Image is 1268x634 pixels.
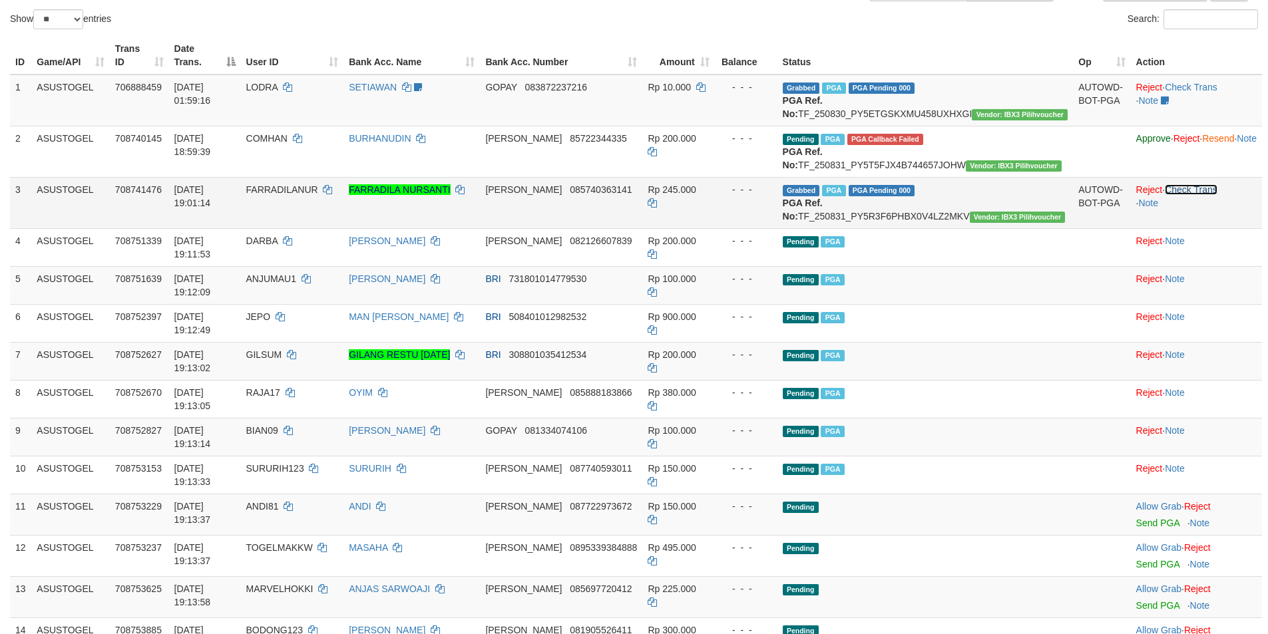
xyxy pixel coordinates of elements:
[1165,463,1185,474] a: Note
[480,37,642,75] th: Bank Acc. Number: activate to sort column ascending
[485,236,562,246] span: [PERSON_NAME]
[349,542,387,553] a: MASAHA
[1136,184,1163,195] a: Reject
[31,342,110,380] td: ASUSTOGEL
[1163,9,1258,29] input: Search:
[115,349,162,360] span: 708752627
[246,349,282,360] span: GILSUM
[1136,349,1163,360] a: Reject
[1202,133,1234,144] a: Resend
[570,501,632,512] span: Copy 087722973672 to clipboard
[1184,583,1211,594] a: Reject
[10,75,31,126] td: 1
[849,185,915,196] span: PGA Pending
[349,501,371,512] a: ANDI
[1138,198,1158,208] a: Note
[821,388,844,399] span: Marked by aeotriv
[10,576,31,617] td: 13
[783,464,819,475] span: Pending
[783,312,819,323] span: Pending
[174,501,211,525] span: [DATE] 19:13:37
[648,425,696,436] span: Rp 100.000
[1131,228,1262,266] td: ·
[509,273,586,284] span: Copy 731801014779530 to clipboard
[783,236,819,247] span: Pending
[349,236,425,246] a: [PERSON_NAME]
[31,266,110,304] td: ASUSTOGEL
[1190,600,1210,611] a: Note
[33,9,83,29] select: Showentries
[720,348,772,361] div: - - -
[783,426,819,437] span: Pending
[115,273,162,284] span: 708751639
[1136,542,1181,553] a: Allow Grab
[115,387,162,398] span: 708752670
[174,311,211,335] span: [DATE] 19:12:49
[115,236,162,246] span: 708751339
[720,582,772,595] div: - - -
[1165,349,1185,360] a: Note
[1237,133,1257,144] a: Note
[174,349,211,373] span: [DATE] 19:13:02
[485,349,501,360] span: BRI
[31,418,110,456] td: ASUSTOGEL
[648,273,696,284] span: Rp 100.000
[174,184,211,208] span: [DATE] 19:01:14
[1136,518,1179,528] a: Send PGA
[777,75,1074,126] td: TF_250830_PY5ETGSKXMU458UXHXGI
[349,387,373,398] a: OYIM
[822,82,845,94] span: Marked by aeoros
[31,456,110,494] td: ASUSTOGEL
[648,311,696,322] span: Rp 900.000
[1131,456,1262,494] td: ·
[525,82,587,92] span: Copy 083872237216 to clipboard
[648,387,696,398] span: Rp 380.000
[720,500,772,513] div: - - -
[1165,82,1217,92] a: Check Trans
[10,266,31,304] td: 5
[1165,236,1185,246] a: Note
[10,456,31,494] td: 10
[349,349,450,360] a: GILANG RESTU [DATE]
[115,184,162,195] span: 708741476
[174,387,211,411] span: [DATE] 19:13:05
[1136,236,1163,246] a: Reject
[642,37,714,75] th: Amount: activate to sort column ascending
[777,126,1074,177] td: TF_250831_PY5T5FJX4B744657JOHW
[783,502,819,513] span: Pending
[783,82,820,94] span: Grabbed
[783,95,823,119] b: PGA Ref. No:
[174,542,211,566] span: [DATE] 19:13:37
[485,133,562,144] span: [PERSON_NAME]
[1131,535,1262,576] td: ·
[485,425,517,436] span: GOPAY
[1073,37,1130,75] th: Op: activate to sort column ascending
[777,177,1074,228] td: TF_250831_PY5R3F6PHBX0V4LZ2MKV
[1165,387,1185,398] a: Note
[720,183,772,196] div: - - -
[970,212,1066,223] span: Vendor URL: https://payment5.1velocity.biz
[570,387,632,398] span: Copy 085888183866 to clipboard
[1136,273,1163,284] a: Reject
[485,542,562,553] span: [PERSON_NAME]
[1173,133,1200,144] a: Reject
[509,311,586,322] span: Copy 508401012982532 to clipboard
[115,501,162,512] span: 708753229
[821,134,844,145] span: Marked by aeomartha
[31,304,110,342] td: ASUSTOGEL
[169,37,241,75] th: Date Trans.: activate to sort column descending
[485,273,501,284] span: BRI
[241,37,344,75] th: User ID: activate to sort column ascending
[1136,82,1163,92] a: Reject
[648,501,696,512] span: Rp 150.000
[648,236,696,246] span: Rp 200.000
[570,583,632,594] span: Copy 085697720412 to clipboard
[715,37,777,75] th: Balance
[720,132,772,145] div: - - -
[10,342,31,380] td: 7
[1128,9,1258,29] label: Search:
[525,425,587,436] span: Copy 081334074106 to clipboard
[10,228,31,266] td: 4
[783,388,819,399] span: Pending
[115,133,162,144] span: 708740145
